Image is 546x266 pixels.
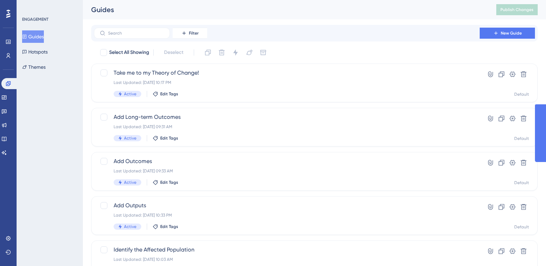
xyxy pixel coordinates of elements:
[153,180,178,185] button: Edit Tags
[124,91,136,97] span: Active
[173,28,207,39] button: Filter
[517,239,538,259] iframe: UserGuiding AI Assistant Launcher
[22,17,48,22] div: ENGAGEMENT
[114,124,460,130] div: Last Updated: [DATE] 09:31 AM
[114,69,460,77] span: Take me to my Theory of Change!
[160,91,178,97] span: Edit Tags
[114,212,460,218] div: Last Updated: [DATE] 10:33 PM
[108,31,164,36] input: Search
[153,91,178,97] button: Edit Tags
[124,135,136,141] span: Active
[22,30,44,43] button: Guides
[109,48,149,57] span: Select All Showing
[91,5,479,15] div: Guides
[114,257,460,262] div: Last Updated: [DATE] 10:03 AM
[501,30,522,36] span: New Guide
[22,46,48,58] button: Hotspots
[496,4,538,15] button: Publish Changes
[160,135,178,141] span: Edit Tags
[160,180,178,185] span: Edit Tags
[124,224,136,229] span: Active
[514,180,529,186] div: Default
[22,61,46,73] button: Themes
[114,157,460,165] span: Add Outcomes
[514,136,529,141] div: Default
[160,224,178,229] span: Edit Tags
[514,224,529,230] div: Default
[124,180,136,185] span: Active
[114,246,460,254] span: Identify the Affected Population
[189,30,199,36] span: Filter
[480,28,535,39] button: New Guide
[114,113,460,121] span: Add Long-term Outcomes
[158,46,190,59] button: Deselect
[514,92,529,97] div: Default
[114,201,460,210] span: Add Outputs
[164,48,183,57] span: Deselect
[500,7,534,12] span: Publish Changes
[114,80,460,85] div: Last Updated: [DATE] 10:17 PM
[153,224,178,229] button: Edit Tags
[114,168,460,174] div: Last Updated: [DATE] 09:33 AM
[153,135,178,141] button: Edit Tags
